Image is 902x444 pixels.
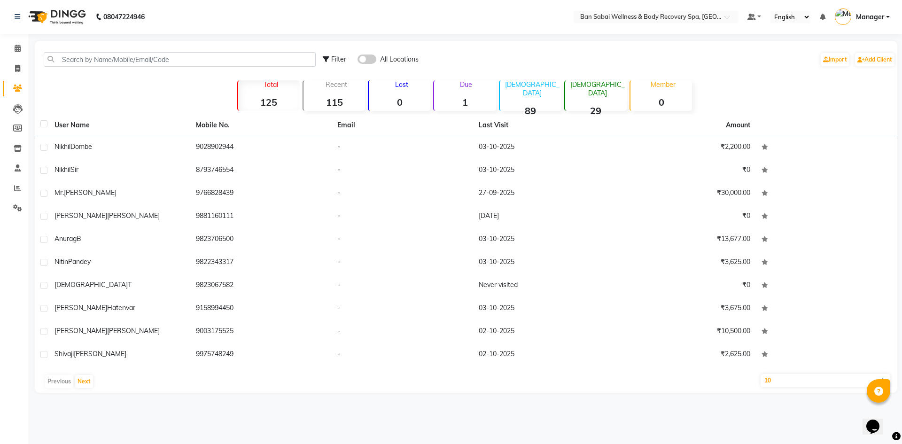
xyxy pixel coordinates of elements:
span: [PERSON_NAME] [54,304,107,312]
td: ₹2,200.00 [614,136,756,159]
td: ₹10,500.00 [614,320,756,343]
button: Next [75,375,93,388]
span: Sir [70,165,78,174]
td: 9028902944 [190,136,332,159]
td: - [332,136,473,159]
td: - [332,205,473,228]
td: 9975748249 [190,343,332,366]
span: Shivaji [54,350,74,358]
span: [PERSON_NAME] [107,211,160,220]
td: ₹3,625.00 [614,251,756,274]
span: [PERSON_NAME] [107,327,160,335]
td: - [332,159,473,182]
td: 03-10-2025 [473,297,614,320]
td: 02-10-2025 [473,343,614,366]
td: ₹0 [614,159,756,182]
td: 02-10-2025 [473,320,614,343]
p: Recent [307,80,365,89]
span: T [128,280,132,289]
td: - [332,320,473,343]
img: Manager [835,8,851,25]
td: 27-09-2025 [473,182,614,205]
span: Nikhil [54,165,70,174]
td: [DATE] [473,205,614,228]
td: 03-10-2025 [473,228,614,251]
span: Anurag [54,234,77,243]
span: Filter [331,55,346,63]
strong: 29 [565,105,627,117]
td: - [332,297,473,320]
td: 9823706500 [190,228,332,251]
b: 08047224946 [103,4,145,30]
span: B [77,234,81,243]
td: - [332,182,473,205]
td: 03-10-2025 [473,159,614,182]
span: [PERSON_NAME] [74,350,126,358]
td: 9158994450 [190,297,332,320]
td: 9003175525 [190,320,332,343]
td: ₹30,000.00 [614,182,756,205]
td: - [332,228,473,251]
span: [DEMOGRAPHIC_DATA] [54,280,128,289]
th: Email [332,115,473,136]
iframe: chat widget [863,406,893,435]
span: Mr. [54,188,64,197]
p: Lost [373,80,430,89]
td: 9822343317 [190,251,332,274]
strong: 0 [630,96,692,108]
p: Total [242,80,300,89]
td: 03-10-2025 [473,136,614,159]
img: logo [24,4,88,30]
p: [DEMOGRAPHIC_DATA] [504,80,561,97]
td: ₹13,677.00 [614,228,756,251]
td: - [332,274,473,297]
th: User Name [49,115,190,136]
strong: 125 [238,96,300,108]
span: [PERSON_NAME] [54,327,107,335]
th: Mobile No. [190,115,332,136]
td: - [332,251,473,274]
td: 9823067582 [190,274,332,297]
span: [PERSON_NAME] [54,211,107,220]
span: All Locations [380,55,419,64]
td: 8793746554 [190,159,332,182]
td: 9766828439 [190,182,332,205]
td: ₹3,675.00 [614,297,756,320]
span: Nikhil [54,142,70,151]
span: Pandey [68,257,91,266]
p: Due [436,80,496,89]
p: Member [634,80,692,89]
span: [PERSON_NAME] [64,188,117,197]
td: ₹0 [614,274,756,297]
td: ₹0 [614,205,756,228]
strong: 1 [434,96,496,108]
span: Hatenvar [107,304,135,312]
td: 03-10-2025 [473,251,614,274]
strong: 0 [369,96,430,108]
td: - [332,343,473,366]
p: [DEMOGRAPHIC_DATA] [569,80,627,97]
td: ₹2,625.00 [614,343,756,366]
strong: 89 [500,105,561,117]
strong: 115 [303,96,365,108]
td: Never visited [473,274,614,297]
th: Last Visit [473,115,614,136]
td: 9881160111 [190,205,332,228]
span: Nitin [54,257,68,266]
span: Manager [856,12,884,22]
a: Add Client [855,53,894,66]
th: Amount [720,115,756,136]
span: Dombe [70,142,92,151]
input: Search by Name/Mobile/Email/Code [44,52,316,67]
a: Import [821,53,849,66]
